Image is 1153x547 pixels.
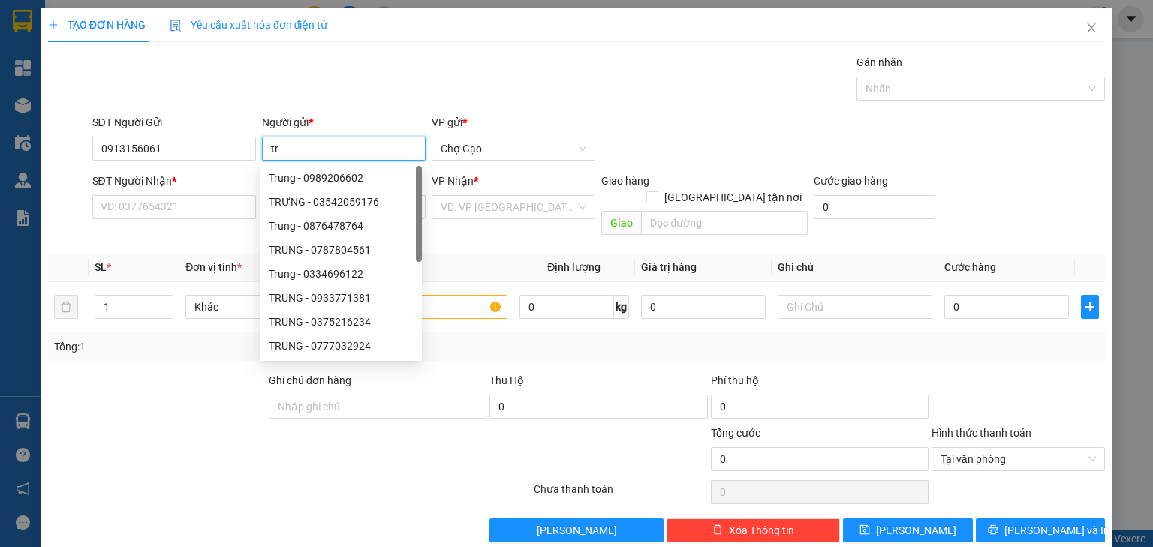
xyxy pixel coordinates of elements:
[547,261,601,273] span: Định lượng
[260,286,422,310] div: TRUNG - 0933771381
[1085,22,1097,34] span: close
[262,114,426,131] div: Người gửi
[170,20,182,32] img: icon
[194,296,331,318] span: Khác
[269,374,351,386] label: Ghi chú đơn hàng
[95,261,107,273] span: SL
[814,195,935,219] input: Cước giao hàng
[269,194,413,210] div: TRƯNG - 03542059176
[778,295,932,319] input: Ghi Chú
[1070,8,1112,50] button: Close
[269,170,413,186] div: Trung - 0989206602
[537,522,617,539] span: [PERSON_NAME]
[876,522,956,539] span: [PERSON_NAME]
[859,524,870,536] span: save
[729,522,794,539] span: Xóa Thông tin
[260,166,422,190] div: Trung - 0989206602
[1082,301,1098,313] span: plus
[269,314,413,330] div: TRUNG - 0375216234
[92,173,256,189] div: SĐT Người Nhận
[92,114,256,131] div: SĐT Người Gửi
[170,19,328,31] span: Yêu cầu xuất hóa đơn điện tử
[988,524,998,536] span: printer
[353,295,507,319] input: VD: Bàn, Ghế
[711,427,760,439] span: Tổng cước
[601,175,649,187] span: Giao hàng
[489,374,524,386] span: Thu Hộ
[712,524,723,536] span: delete
[441,137,586,160] span: Chợ Gạo
[269,395,486,419] input: Ghi chú đơn hàng
[814,175,888,187] label: Cước giao hàng
[269,290,413,306] div: TRUNG - 0933771381
[1081,295,1099,319] button: plus
[932,427,1031,439] label: Hình thức thanh toán
[614,295,629,319] span: kg
[260,238,422,262] div: TRUNG - 0787804561
[641,295,766,319] input: 0
[976,518,1106,542] button: printer[PERSON_NAME] và In
[432,114,595,131] div: VP gửi
[772,253,938,282] th: Ghi chú
[185,261,242,273] span: Đơn vị tính
[260,334,422,358] div: TRUNG - 0777032924
[1004,522,1109,539] span: [PERSON_NAME] và In
[711,372,929,395] div: Phí thu hộ
[260,310,422,334] div: TRUNG - 0375216234
[601,211,641,235] span: Giao
[54,295,78,319] button: delete
[260,262,422,286] div: Trung - 0334696122
[658,189,808,206] span: [GEOGRAPHIC_DATA] tận nơi
[269,266,413,282] div: Trung - 0334696122
[48,20,59,30] span: plus
[532,481,709,507] div: Chưa thanh toán
[489,518,663,542] button: [PERSON_NAME]
[269,242,413,258] div: TRUNG - 0787804561
[856,56,902,68] label: Gán nhãn
[48,19,146,31] span: TẠO ĐƠN HÀNG
[432,175,474,187] span: VP Nhận
[641,211,808,235] input: Dọc đường
[843,518,973,542] button: save[PERSON_NAME]
[269,218,413,234] div: Trung - 0876478764
[667,518,840,542] button: deleteXóa Thông tin
[641,261,697,273] span: Giá trị hàng
[260,190,422,214] div: TRƯNG - 03542059176
[269,338,413,354] div: TRUNG - 0777032924
[944,261,996,273] span: Cước hàng
[54,338,446,355] div: Tổng: 1
[941,448,1096,470] span: Tại văn phòng
[260,214,422,238] div: Trung - 0876478764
